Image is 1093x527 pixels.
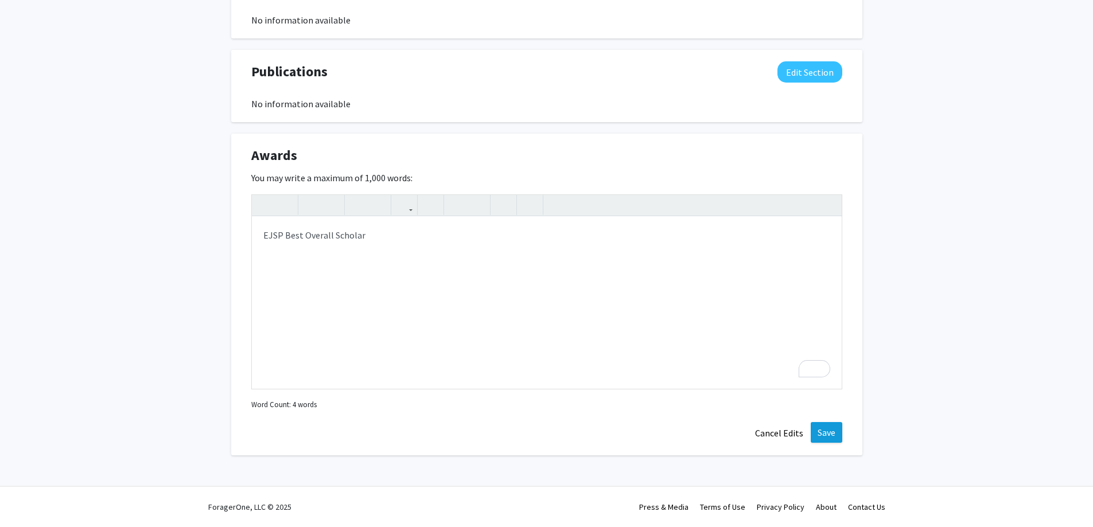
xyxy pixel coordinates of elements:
[394,195,414,215] button: Link
[493,195,514,215] button: Remove format
[816,502,837,512] a: About
[819,195,839,215] button: Fullscreen
[301,195,321,215] button: Strong (Ctrl + B)
[252,217,842,389] div: To enrich screen reader interactions, please activate Accessibility in Grammarly extension settings
[447,195,467,215] button: Unordered list
[251,145,297,166] span: Awards
[275,195,295,215] button: Redo (Ctrl + Y)
[757,502,804,512] a: Privacy Policy
[255,195,275,215] button: Undo (Ctrl + Z)
[811,422,842,443] button: Save
[467,195,487,215] button: Ordered list
[9,475,49,518] iframe: Chat
[700,502,745,512] a: Terms of Use
[251,61,328,82] span: Publications
[251,97,842,111] div: No information available
[251,171,413,185] label: You may write a maximum of 1,000 words:
[251,399,317,410] small: Word Count: 4 words
[321,195,341,215] button: Emphasis (Ctrl + I)
[251,13,842,27] div: No information available
[748,422,811,444] button: Cancel Edits
[368,195,388,215] button: Subscript
[639,502,689,512] a: Press & Media
[421,195,441,215] button: Insert Image
[208,487,291,527] div: ForagerOne, LLC © 2025
[348,195,368,215] button: Superscript
[848,502,885,512] a: Contact Us
[777,61,842,83] button: Edit Publications
[520,195,540,215] button: Insert horizontal rule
